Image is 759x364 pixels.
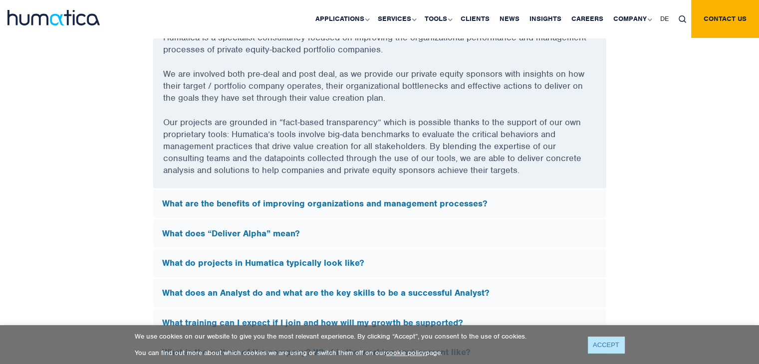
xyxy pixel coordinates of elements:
p: We are involved both pre-deal and post deal, as we provide our private equity sponsors with insig... [163,68,596,116]
span: DE [660,14,669,23]
p: Humatica is a specialist consultancy focused on improving the organizational performance and mana... [163,31,596,68]
a: ACCEPT [588,337,624,353]
img: search_icon [679,15,686,23]
h5: What are the benefits of improving organizations and management processes? [162,198,597,209]
img: logo [7,10,100,25]
h5: What does an Analyst do and what are the key skills to be a successful Analyst? [162,288,597,299]
a: cookie policy [386,349,426,357]
p: You can find out more about which cookies we are using or switch them off on our page. [135,349,575,357]
h5: What does “Deliver Alpha” mean? [162,228,597,239]
p: We use cookies on our website to give you the most relevant experience. By clicking “Accept”, you... [135,332,575,341]
h5: What training can I expect if I join and how will my growth be supported? [162,318,597,329]
h5: What do projects in Humatica typically look like? [162,258,597,269]
p: Our projects are grounded in “fact-based transparency” which is possible thanks to the support of... [163,116,596,188]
